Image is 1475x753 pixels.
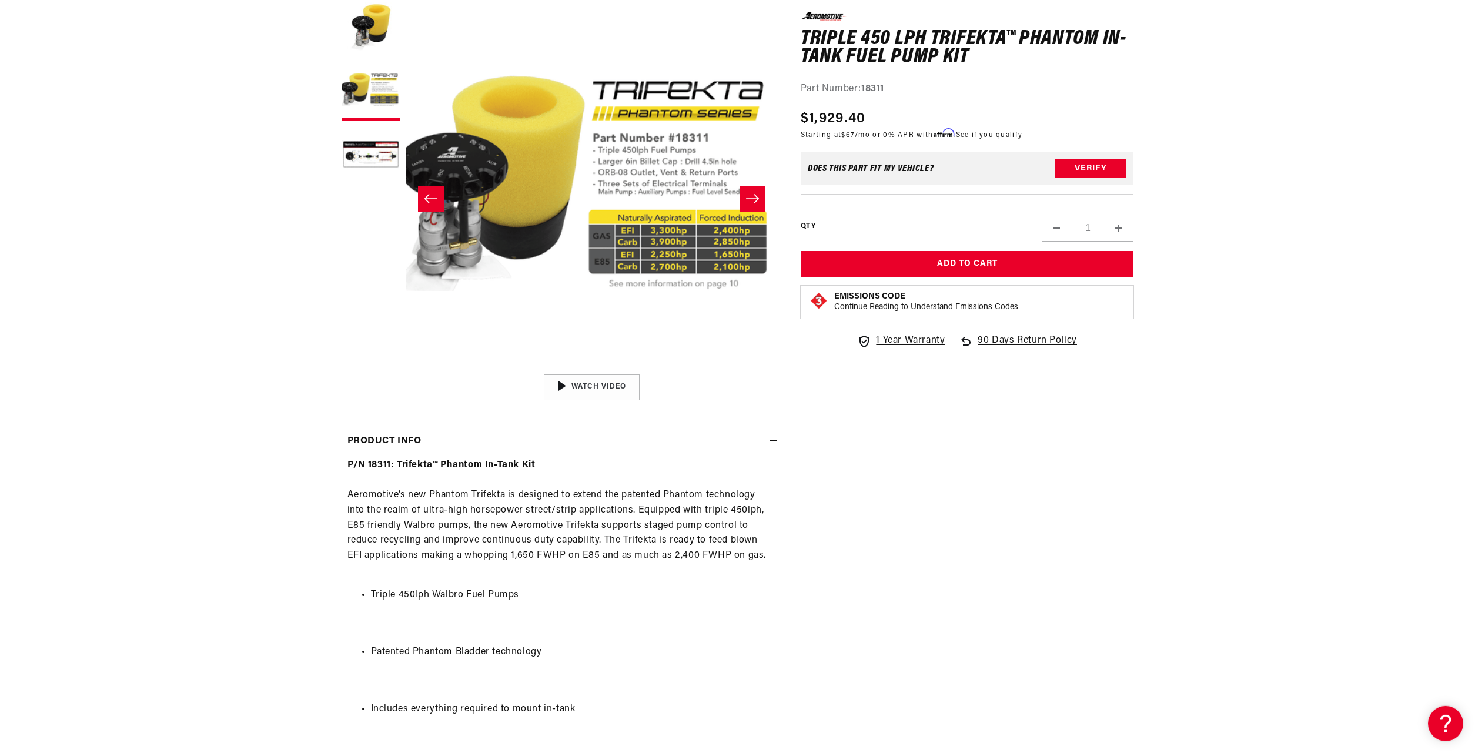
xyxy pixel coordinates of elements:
[808,164,934,173] div: Does This part fit My vehicle?
[801,251,1134,277] button: Add to Cart
[801,129,1022,140] p: Starting at /mo or 0% APR with .
[342,126,400,185] button: Load image 3 in gallery view
[801,221,815,231] label: QTY
[876,333,945,349] span: 1 Year Warranty
[371,702,771,717] li: Includes everything required to mount in-tank
[857,333,945,349] a: 1 Year Warranty
[347,460,536,470] strong: P/N 18311: Trifekta™ Phantom In-Tank Kit
[834,292,1018,313] button: Emissions CodeContinue Reading to Understand Emissions Codes
[834,302,1018,313] p: Continue Reading to Understand Emissions Codes
[810,292,828,310] img: Emissions code
[342,62,400,121] button: Load image 2 in gallery view
[834,292,905,301] strong: Emissions Code
[934,129,954,138] span: Affirm
[959,333,1077,360] a: 90 Days Return Policy
[740,186,765,212] button: Slide right
[801,29,1134,66] h1: Triple 450 LPH Trifekta™ Phantom In-Tank Fuel Pump Kit
[371,645,771,660] li: Patented Phantom Bladder technology
[801,81,1134,96] div: Part Number:
[342,424,777,459] summary: Product Info
[371,588,771,603] li: Triple 450lph Walbro Fuel Pumps
[861,83,884,93] strong: 18311
[978,333,1077,360] span: 90 Days Return Policy
[418,186,444,212] button: Slide left
[841,132,855,139] span: $67
[347,434,422,449] h2: Product Info
[347,458,771,578] p: Aeromotive’s new Phantom Trifekta is designed to extend the patented Phantom technology into the ...
[1055,159,1126,178] button: Verify
[956,132,1022,139] a: See if you qualify - Learn more about Affirm Financing (opens in modal)
[801,108,866,129] span: $1,929.40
